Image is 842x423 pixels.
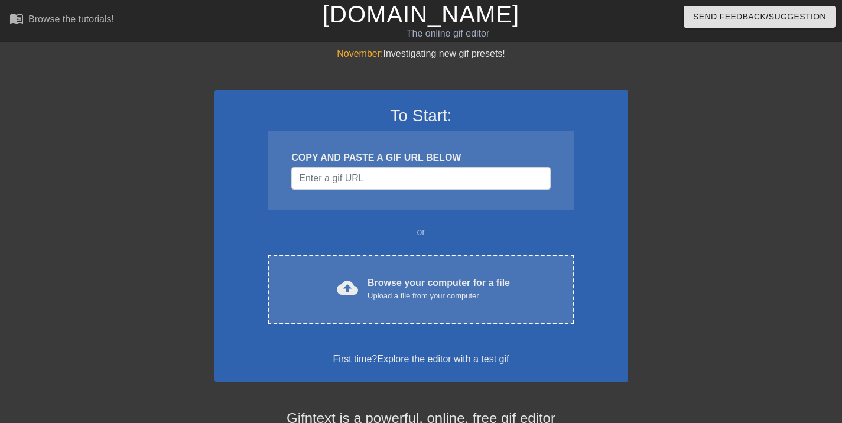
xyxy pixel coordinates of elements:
[291,151,550,165] div: COPY AND PASTE A GIF URL BELOW
[245,225,597,239] div: or
[230,106,613,126] h3: To Start:
[323,1,519,27] a: [DOMAIN_NAME]
[368,290,510,302] div: Upload a file from your computer
[368,276,510,302] div: Browse your computer for a file
[377,354,509,364] a: Explore the editor with a test gif
[9,11,114,30] a: Browse the tutorials!
[287,27,609,41] div: The online gif editor
[693,9,826,24] span: Send Feedback/Suggestion
[230,352,613,366] div: First time?
[9,11,24,25] span: menu_book
[214,47,628,61] div: Investigating new gif presets!
[684,6,836,28] button: Send Feedback/Suggestion
[337,277,358,298] span: cloud_upload
[291,167,550,190] input: Username
[337,48,383,58] span: November:
[28,14,114,24] div: Browse the tutorials!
